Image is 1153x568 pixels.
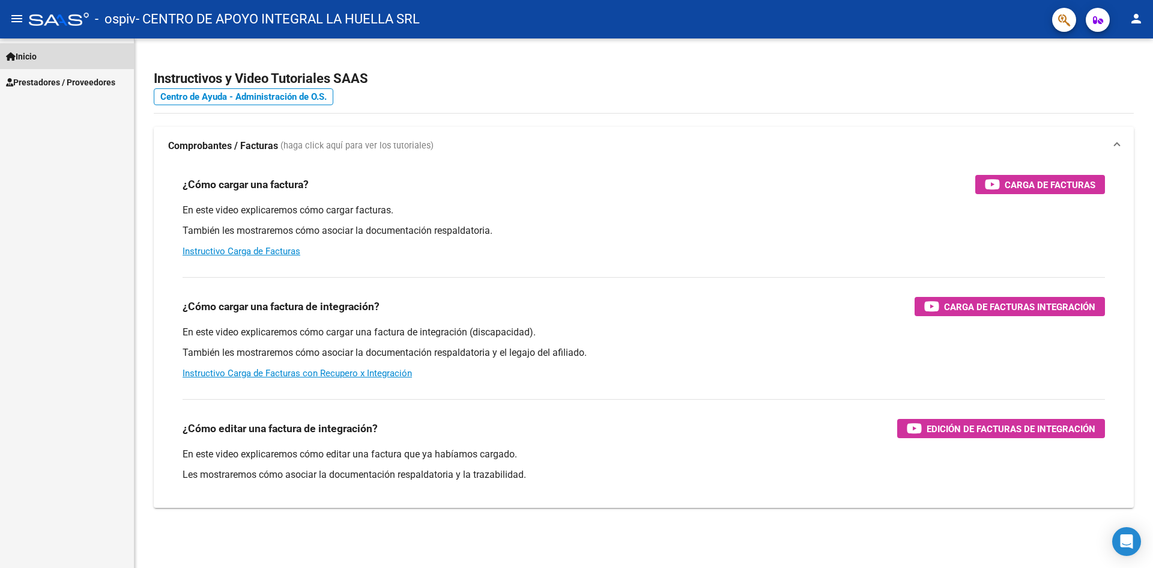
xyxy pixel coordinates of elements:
button: Edición de Facturas de integración [897,419,1105,438]
a: Instructivo Carga de Facturas [183,246,300,257]
mat-expansion-panel-header: Comprobantes / Facturas (haga click aquí para ver los tutoriales) [154,127,1134,165]
button: Carga de Facturas [975,175,1105,194]
a: Centro de Ayuda - Administración de O.S. [154,88,333,105]
h3: ¿Cómo cargar una factura? [183,176,309,193]
a: Instructivo Carga de Facturas con Recupero x Integración [183,368,412,379]
div: Comprobantes / Facturas (haga click aquí para ver los tutoriales) [154,165,1134,508]
span: Carga de Facturas [1005,177,1095,192]
p: También les mostraremos cómo asociar la documentación respaldatoria y el legajo del afiliado. [183,346,1105,359]
h2: Instructivos y Video Tutoriales SAAS [154,67,1134,90]
p: Les mostraremos cómo asociar la documentación respaldatoria y la trazabilidad. [183,468,1105,481]
span: Edición de Facturas de integración [927,421,1095,436]
span: Prestadores / Proveedores [6,76,115,89]
p: También les mostraremos cómo asociar la documentación respaldatoria. [183,224,1105,237]
mat-icon: person [1129,11,1143,26]
span: - CENTRO DE APOYO INTEGRAL LA HUELLA SRL [136,6,420,32]
p: En este video explicaremos cómo cargar una factura de integración (discapacidad). [183,326,1105,339]
strong: Comprobantes / Facturas [168,139,278,153]
span: Carga de Facturas Integración [944,299,1095,314]
h3: ¿Cómo cargar una factura de integración? [183,298,380,315]
p: En este video explicaremos cómo cargar facturas. [183,204,1105,217]
h3: ¿Cómo editar una factura de integración? [183,420,378,437]
p: En este video explicaremos cómo editar una factura que ya habíamos cargado. [183,448,1105,461]
button: Carga de Facturas Integración [915,297,1105,316]
span: Inicio [6,50,37,63]
mat-icon: menu [10,11,24,26]
div: Open Intercom Messenger [1112,527,1141,556]
span: - ospiv [95,6,136,32]
span: (haga click aquí para ver los tutoriales) [280,139,434,153]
